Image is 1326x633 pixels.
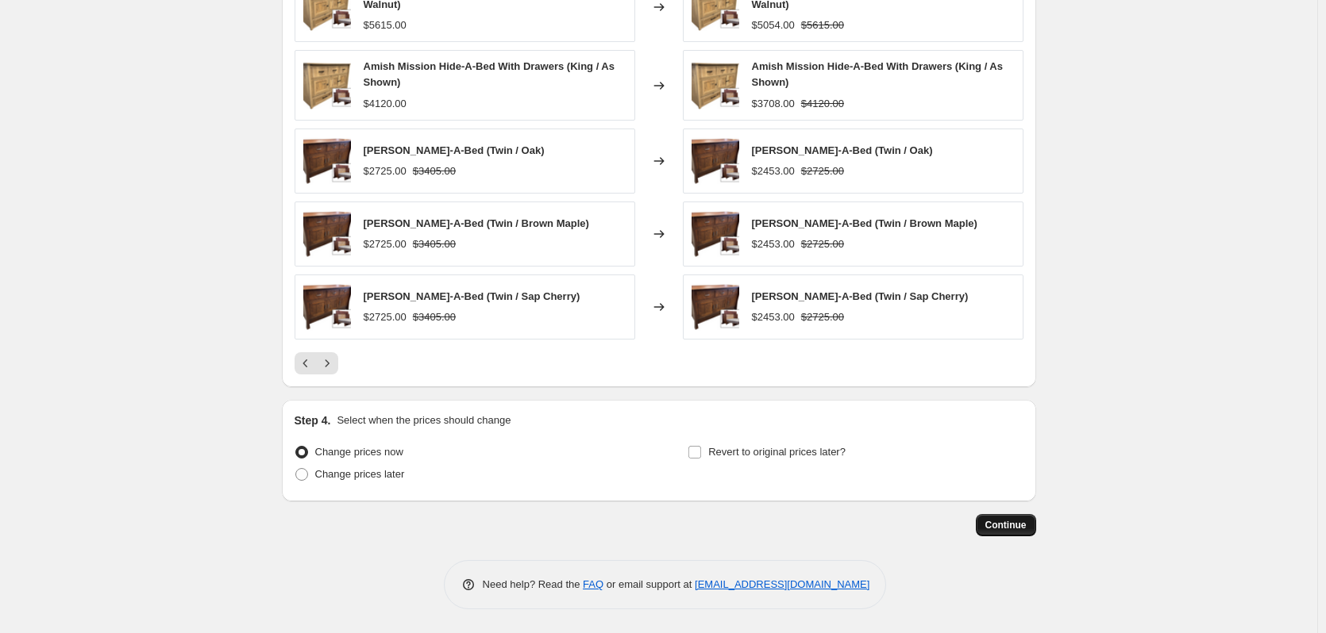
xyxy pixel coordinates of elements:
[413,236,456,252] strike: $3405.00
[364,60,615,88] span: Amish Mission Hide-A-Bed With Drawers (King / As Shown)
[364,163,407,179] div: $2725.00
[801,309,844,325] strike: $2725.00
[316,352,338,374] button: Next
[483,578,584,590] span: Need help? Read the
[801,236,844,252] strike: $2725.00
[801,96,844,112] strike: $4120.00
[364,96,407,112] div: $4120.00
[752,217,977,229] span: [PERSON_NAME]-A-Bed (Twin / Brown Maple)
[976,514,1036,536] button: Continue
[295,412,331,428] h2: Step 4.
[752,236,795,252] div: $2453.00
[692,210,739,258] img: Amish_Elmo_Hide-A-Bed_-_Solid_Oak_-_Amish_Murphy_Bed_80x.png
[752,96,795,112] div: $3708.00
[752,17,795,33] div: $5054.00
[303,210,351,258] img: Amish_Elmo_Hide-A-Bed_-_Solid_Oak_-_Amish_Murphy_Bed_80x.png
[692,283,739,331] img: Amish_Elmo_Hide-A-Bed_-_Solid_Oak_-_Amish_Murphy_Bed_80x.png
[985,519,1027,531] span: Continue
[303,137,351,185] img: Amish_Elmo_Hide-A-Bed_-_Solid_Oak_-_Amish_Murphy_Bed_80x.png
[364,217,589,229] span: [PERSON_NAME]-A-Bed (Twin / Brown Maple)
[752,290,969,302] span: [PERSON_NAME]-A-Bed (Twin / Sap Cherry)
[692,62,739,109] img: Amish_Mission_Hide-A-Bed_With_Drawers_-_Solid_Quarter_Sawn_White_Oak_-_Amish_Murphy_Bed_80x.png
[303,62,351,109] img: Amish_Mission_Hide-A-Bed_With_Drawers_-_Solid_Quarter_Sawn_White_Oak_-_Amish_Murphy_Bed_80x.png
[364,144,545,156] span: [PERSON_NAME]-A-Bed (Twin / Oak)
[413,309,456,325] strike: $3405.00
[752,309,795,325] div: $2453.00
[583,578,603,590] a: FAQ
[295,352,338,374] nav: Pagination
[692,137,739,185] img: Amish_Elmo_Hide-A-Bed_-_Solid_Oak_-_Amish_Murphy_Bed_80x.png
[752,60,1004,88] span: Amish Mission Hide-A-Bed With Drawers (King / As Shown)
[315,446,403,458] span: Change prices now
[337,412,511,428] p: Select when the prices should change
[752,163,795,179] div: $2453.00
[752,144,933,156] span: [PERSON_NAME]-A-Bed (Twin / Oak)
[364,17,407,33] div: $5615.00
[603,578,695,590] span: or email support at
[413,163,456,179] strike: $3405.00
[303,283,351,331] img: Amish_Elmo_Hide-A-Bed_-_Solid_Oak_-_Amish_Murphy_Bed_80x.png
[364,236,407,252] div: $2725.00
[695,578,869,590] a: [EMAIL_ADDRESS][DOMAIN_NAME]
[801,17,844,33] strike: $5615.00
[801,163,844,179] strike: $2725.00
[295,352,317,374] button: Previous
[364,309,407,325] div: $2725.00
[364,290,580,302] span: [PERSON_NAME]-A-Bed (Twin / Sap Cherry)
[315,468,405,480] span: Change prices later
[708,446,846,458] span: Revert to original prices later?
